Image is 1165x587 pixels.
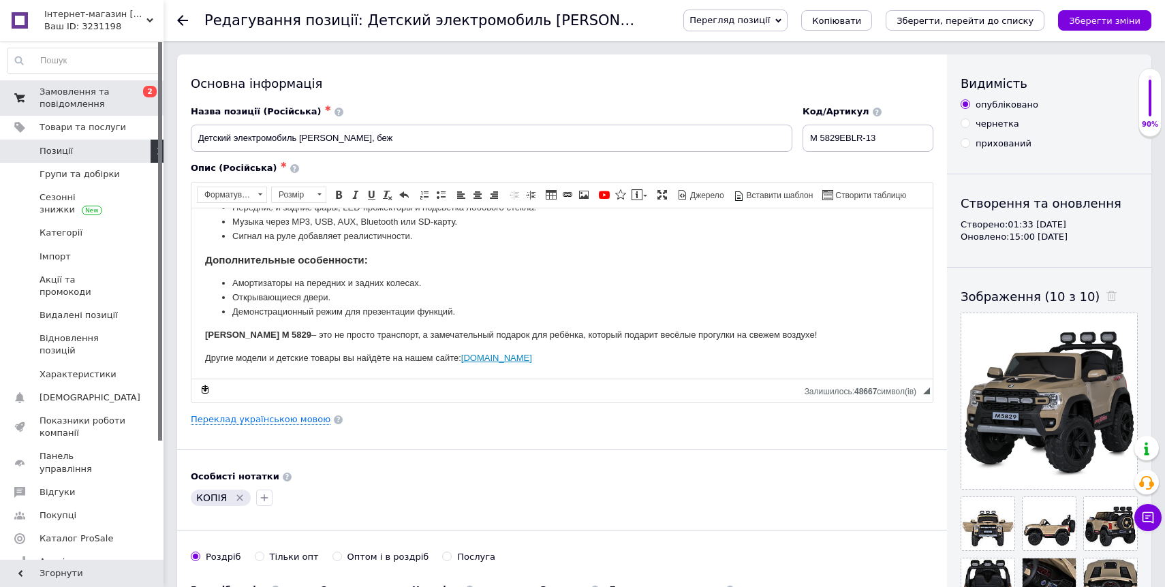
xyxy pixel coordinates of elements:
[805,383,923,396] div: Кiлькiсть символiв
[470,187,485,202] a: По центру
[40,415,126,439] span: Показники роботи компанії
[961,231,1138,243] div: Оновлено: 15:00 [DATE]
[1069,16,1140,26] i: Зберегти зміни
[976,138,1031,150] div: прихований
[191,106,322,116] span: Назва позиції (Російська)
[198,187,253,202] span: Форматування
[544,187,559,202] a: Таблиця
[191,75,933,92] div: Основна інформація
[191,163,277,173] span: Опис (Російська)
[457,551,495,563] div: Послуга
[272,187,313,202] span: Розмір
[281,161,287,170] span: ✱
[886,10,1044,31] button: Зберегти, перейти до списку
[196,492,227,503] span: КОПІЯ
[820,187,908,202] a: Створити таблицю
[40,450,126,475] span: Панель управління
[40,168,120,180] span: Групи та добірки
[745,190,813,202] span: Вставити шаблон
[597,187,612,202] a: Додати відео з YouTube
[560,187,575,202] a: Вставити/Редагувати посилання (⌘+L)
[325,104,331,113] span: ✱
[688,190,724,202] span: Джерело
[234,492,245,503] svg: Видалити мітку
[347,551,429,563] div: Оптом і в роздріб
[397,187,411,202] a: Повернути (⌘+Z)
[801,10,872,31] button: Копіювати
[833,190,906,202] span: Створити таблицю
[191,208,933,379] iframe: Редактор, B4389C4E-795D-48D6-9FD3-9019FAAFE3D0
[331,187,346,202] a: Жирний (⌘+B)
[191,125,792,152] input: Наприклад, H&M жіноча сукня зелена 38 розмір вечірня максі з блискітками
[40,332,126,357] span: Відновлення позицій
[1058,10,1151,31] button: Зберегти зміни
[40,556,87,568] span: Аналітика
[40,274,126,298] span: Акції та промокоди
[380,187,395,202] a: Видалити форматування
[961,195,1138,212] div: Створення та оновлення
[433,187,448,202] a: Вставити/видалити маркований список
[655,187,670,202] a: Максимізувати
[198,382,213,397] a: Зробити резервну копію зараз
[854,387,877,396] span: 48667
[523,187,538,202] a: Збільшити відступ
[507,187,522,202] a: Зменшити відступ
[270,551,319,563] div: Тільки опт
[191,471,279,481] b: Особисті нотатки
[271,187,326,203] a: Розмір
[689,15,770,25] span: Перегляд позиції
[177,15,188,26] div: Повернутися назад
[204,12,715,29] h1: Редагування позиції: Детский электромобиль джип FORD, беж
[347,187,362,202] a: Курсив (⌘+I)
[40,227,82,239] span: Категорії
[40,251,71,263] span: Імпорт
[961,288,1138,305] div: Зображення (10 з 10)
[40,86,126,110] span: Замовлення та повідомлення
[976,118,1019,130] div: чернетка
[675,187,726,202] a: Джерело
[197,187,267,203] a: Форматування
[44,8,146,20] span: Інтернет-магазин elfik.in.ua
[961,219,1138,231] div: Створено: 01:33 [DATE]
[44,20,164,33] div: Ваш ID: 3231198
[1134,504,1162,531] button: Чат з покупцем
[40,309,118,321] span: Видалені позиції
[812,16,861,26] span: Копіювати
[486,187,501,202] a: По правому краю
[630,187,649,202] a: Вставити повідомлення
[7,48,160,73] input: Пошук
[897,16,1034,26] i: Зберегти, перейти до списку
[976,99,1038,111] div: опубліковано
[1139,120,1161,129] div: 90%
[206,551,241,563] div: Роздріб
[1138,68,1162,137] div: 90% Якість заповнення
[40,191,126,216] span: Сезонні знижки
[417,187,432,202] a: Вставити/видалити нумерований список
[576,187,591,202] a: Зображення
[191,414,330,425] a: Переклад українською мовою
[923,387,930,394] span: Потягніть для зміни розмірів
[732,187,815,202] a: Вставити шаблон
[40,368,117,381] span: Характеристики
[143,86,157,97] span: 2
[803,106,869,116] span: Код/Артикул
[40,533,113,545] span: Каталог ProSale
[40,392,140,404] span: [DEMOGRAPHIC_DATA]
[40,509,76,522] span: Покупці
[40,486,75,498] span: Відгуки
[454,187,469,202] a: По лівому краю
[40,121,126,133] span: Товари та послуги
[961,75,1138,92] div: Видимість
[613,187,628,202] a: Вставити іконку
[40,145,73,157] span: Позиції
